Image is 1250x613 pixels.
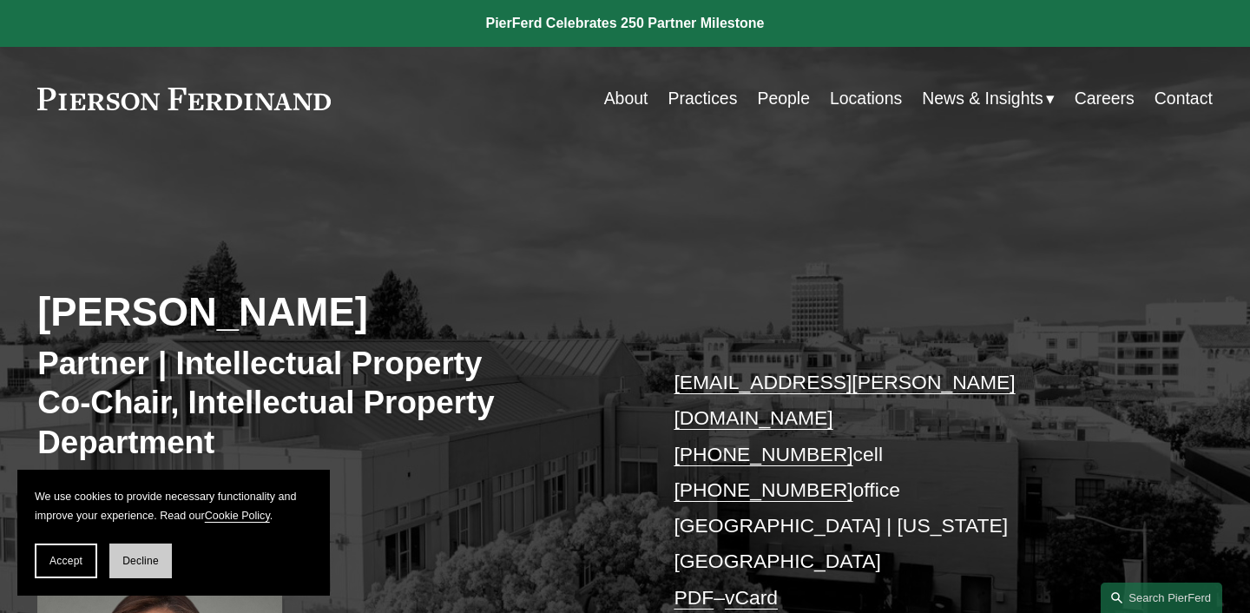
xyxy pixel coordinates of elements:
button: Accept [35,544,97,578]
a: [PHONE_NUMBER] [674,478,852,501]
a: PDF [674,586,714,609]
a: About [604,82,648,115]
a: Search this site [1101,583,1222,613]
a: People [757,82,810,115]
a: [PHONE_NUMBER] [674,443,852,465]
span: Decline [122,555,159,567]
a: vCard [725,586,778,609]
a: Careers [1075,82,1135,115]
a: Practices [668,82,737,115]
span: News & Insights [922,83,1043,114]
a: folder dropdown [922,82,1054,115]
a: [EMAIL_ADDRESS][PERSON_NAME][DOMAIN_NAME] [674,371,1015,429]
span: Accept [49,555,82,567]
button: Decline [109,544,172,578]
section: Cookie banner [17,470,330,596]
p: We use cookies to provide necessary functionality and improve your experience. Read our . [35,487,312,526]
a: Locations [830,82,902,115]
h3: Partner | Intellectual Property Co-Chair, Intellectual Property Department [37,344,625,462]
a: Contact [1155,82,1213,115]
a: Cookie Policy [205,510,270,522]
h2: [PERSON_NAME] [37,289,625,337]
